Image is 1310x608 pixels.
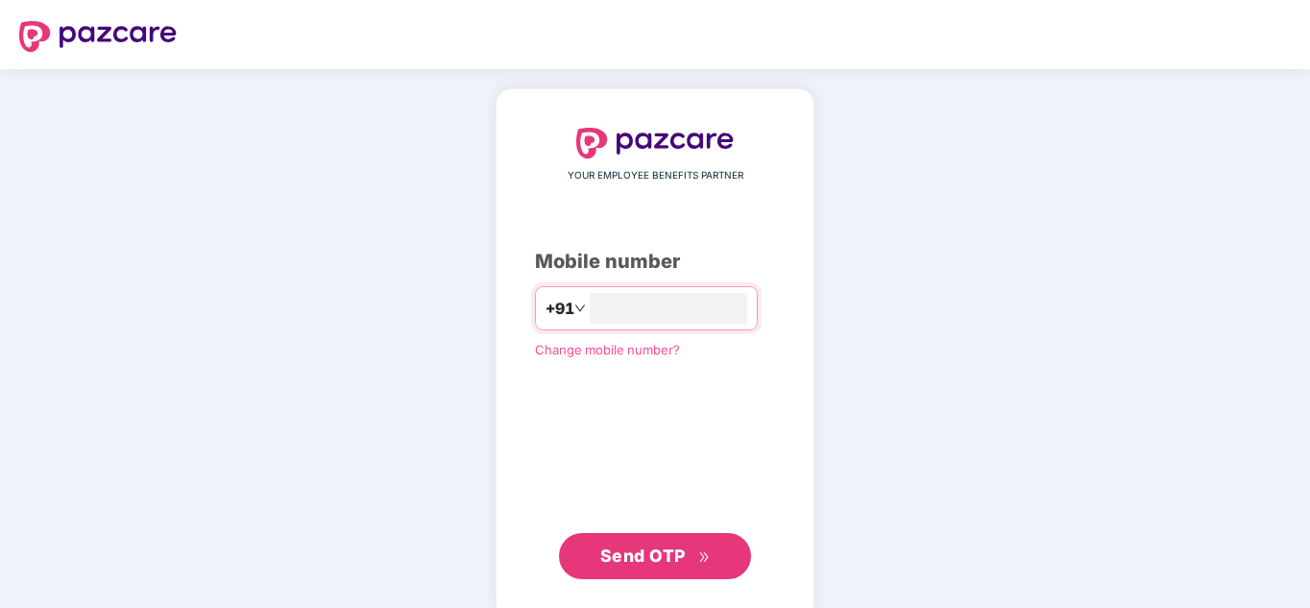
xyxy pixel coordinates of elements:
span: +91 [546,297,574,321]
img: logo [576,128,734,158]
img: logo [19,21,177,52]
a: Change mobile number? [535,342,680,357]
span: double-right [698,551,711,564]
button: Send OTPdouble-right [559,533,751,579]
span: Send OTP [600,546,686,566]
span: YOUR EMPLOYEE BENEFITS PARTNER [568,168,743,183]
div: Mobile number [535,247,775,277]
span: down [574,303,586,314]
